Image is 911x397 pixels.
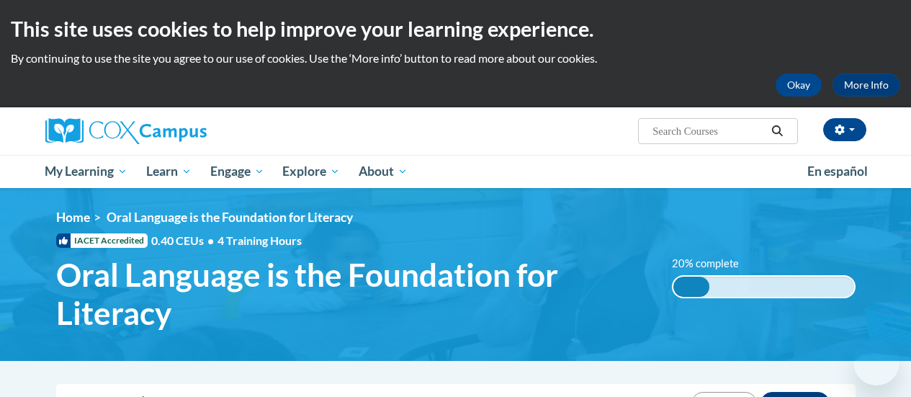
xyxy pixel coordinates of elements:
[349,155,417,188] a: About
[359,163,408,180] span: About
[282,163,340,180] span: Explore
[45,163,127,180] span: My Learning
[673,277,709,297] div: 20% complete
[56,233,148,248] span: IACET Accredited
[207,233,214,247] span: •
[36,155,138,188] a: My Learning
[45,118,207,144] img: Cox Campus
[833,73,900,97] a: More Info
[56,210,90,225] a: Home
[11,50,900,66] p: By continuing to use the site you agree to our use of cookies. Use the ‘More info’ button to read...
[137,155,201,188] a: Learn
[853,339,899,385] iframe: Button to launch messaging window
[807,164,868,179] span: En español
[776,73,822,97] button: Okay
[56,256,650,332] span: Oral Language is the Foundation for Literacy
[823,118,866,141] button: Account Settings
[107,210,353,225] span: Oral Language is the Foundation for Literacy
[766,122,788,140] button: Search
[651,122,766,140] input: Search Courses
[151,233,217,249] span: 0.40 CEUs
[273,155,349,188] a: Explore
[11,14,900,43] h2: This site uses cookies to help improve your learning experience.
[798,156,877,187] a: En español
[672,256,755,272] label: 20% complete
[45,118,305,144] a: Cox Campus
[201,155,274,188] a: Engage
[35,155,877,188] div: Main menu
[217,233,302,247] span: 4 Training Hours
[210,163,264,180] span: Engage
[146,163,192,180] span: Learn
